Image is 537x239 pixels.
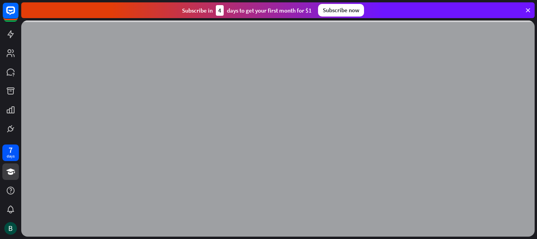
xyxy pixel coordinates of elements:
div: 4 [216,5,224,16]
div: Subscribe in days to get your first month for $1 [182,5,312,16]
div: Subscribe now [318,4,364,17]
div: 7 [9,146,13,154]
a: 7 days [2,145,19,161]
div: days [7,154,15,159]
